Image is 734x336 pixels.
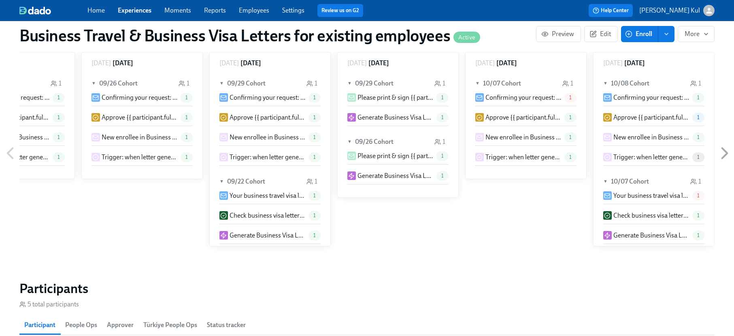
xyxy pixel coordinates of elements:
div: 1 [690,177,701,186]
span: 1 [181,134,193,140]
button: Edit [584,26,618,42]
p: New enrollee in Business Visa Letters experience [230,133,305,142]
p: Generate Business Visa Letter [357,113,433,122]
a: Home [87,6,105,14]
span: More [685,30,708,38]
h6: [DATE] [240,59,261,68]
span: 1 [53,154,65,160]
span: 1 [308,94,321,101]
span: 1 [181,154,193,160]
span: 1 [692,114,704,120]
p: Confirming your request: business visa letter for {{ participant.visaLetterDestinationCountry }} [613,93,689,102]
div: 1 [51,79,62,88]
p: Please print & sign {{ participant.fullName }}'s business visa letter ({{ participant.visaLetterD... [357,93,433,102]
p: Your business travel visa letter request ({{ participant.visaLetterDestinationCountry }}, {{ part... [230,191,305,200]
p: [DATE] [219,59,239,68]
a: Settings [282,6,304,14]
p: [DATE] [603,59,623,68]
span: 1 [564,114,577,120]
span: 1 [53,114,65,120]
span: 1 [692,212,704,218]
span: 1 [692,94,704,101]
span: People Ops [65,319,97,331]
p: Approve {{ participant.fullName }}'s request for a business travel visa letter [102,113,177,122]
h6: [DATE] [368,59,389,68]
span: 1 [692,154,704,160]
span: 1 [308,232,321,238]
p: [PERSON_NAME] Kul [639,6,700,15]
a: Review us on G2 [321,6,359,15]
p: Trigger: when letter generated [102,153,177,162]
div: 1 [434,137,445,146]
p: [DATE] [347,59,367,68]
span: Help Center [593,6,629,15]
span: 1 [564,134,577,140]
span: ▼ [475,79,481,88]
span: Approver [107,319,134,331]
span: ▼ [603,177,609,186]
p: New enrollee in Business Visa Letters experience [485,133,561,142]
a: Employees [239,6,269,14]
span: 1 [692,193,704,199]
p: Check business visa letter generated for {{ participant.fullName }} ({{ participant.visaLetterDes... [613,211,689,220]
h6: 10/07 Cohort [483,79,521,88]
div: 1 [179,79,189,88]
div: 1 [690,79,701,88]
span: ▼ [347,137,353,146]
p: Generate Business Visa Letter [357,171,433,180]
p: Confirming your request: business visa letter for {{ participant.visaLetterDestinationCountry }} [485,93,561,102]
p: Trigger: when letter generated [613,153,689,162]
p: Generate Business Visa Letter [613,231,689,240]
span: Active [453,34,480,41]
p: Approve {{ participant.fullName }}'s request for a business travel visa letter [485,113,561,122]
button: Help Center [589,4,633,17]
h6: [DATE] [113,59,133,68]
span: Status tracker [207,319,246,331]
span: 1 [436,153,449,159]
span: 1 [308,212,321,218]
p: New enrollee in Business Visa Letters experience [613,133,689,142]
span: 1 [692,232,704,238]
span: ▼ [347,79,353,88]
p: Trigger: when letter generated [230,153,305,162]
span: 1 [181,94,193,101]
p: Please print & sign {{ participant.fullName }}'s business visa letter ({{ participant.visaLetterD... [357,152,433,161]
h6: [DATE] [496,59,517,68]
span: ▼ [219,177,225,186]
span: Enroll [627,30,652,38]
span: 1 [181,114,193,120]
span: ▼ [91,79,97,88]
span: 1 [53,134,65,140]
span: 1 [564,94,577,101]
span: 1 [308,114,321,120]
h6: 09/29 Cohort [227,79,266,88]
p: Approve {{ participant.fullName }}'s request for a business travel visa letter [230,113,305,122]
span: Edit [591,30,611,38]
h6: 10/07 Cohort [611,177,649,186]
div: 1 [306,79,317,88]
p: Check business visa letter generated for {{ participant.fullName }} ({{ participant.visaLetterDes... [230,211,305,220]
p: Trigger: when letter generated [485,153,561,162]
div: 1 [434,79,445,88]
span: 1 [53,94,65,101]
p: Approve {{ participant.fullName }}'s request for a business travel visa letter [613,113,689,122]
button: enroll [658,26,674,42]
a: dado [19,6,87,15]
h6: 09/26 Cohort [99,79,138,88]
button: Review us on G2 [317,4,363,17]
p: [DATE] [475,59,495,68]
button: Enroll [621,26,658,42]
div: 5 total participants [19,300,79,309]
h6: 09/22 Cohort [227,177,265,186]
div: 1 [306,177,317,186]
p: Confirming your request: business visa letter for {{ participant.visaLetterDestinationCountry }} [230,93,305,102]
a: Reports [204,6,226,14]
p: New enrollee in Business Visa Letters experience [102,133,177,142]
a: Moments [164,6,191,14]
h6: 09/29 Cohort [355,79,394,88]
span: Türkiye People Ops [143,319,197,331]
button: More [678,26,715,42]
span: 1 [692,134,704,140]
p: Confirming your request: business visa letter for {{ participant.visaLetterDestinationCountry }} [102,93,177,102]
